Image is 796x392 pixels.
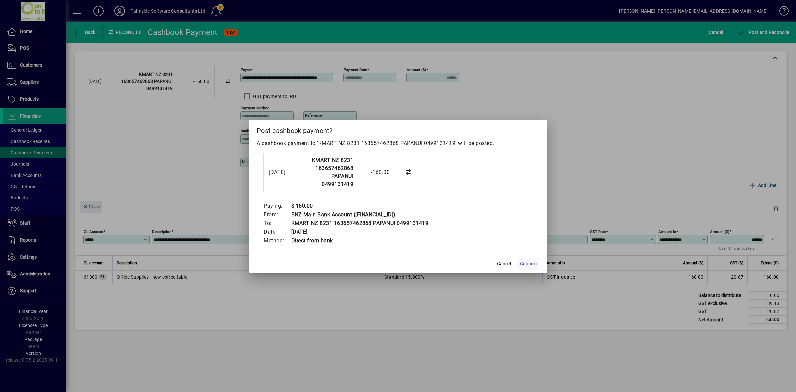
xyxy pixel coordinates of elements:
span: Cancel [497,260,511,267]
button: Cancel [494,258,515,270]
td: $ 160.00 [291,202,429,210]
td: Date: [263,228,291,236]
td: [DATE] [291,228,429,236]
td: Method: [263,236,291,245]
div: [DATE] [269,168,295,176]
td: From: [263,210,291,219]
button: Confirm [517,258,539,270]
h2: Post cashbook payment? [249,120,547,139]
td: To: [263,219,291,228]
strong: KMART NZ 8231 163657462868 PAPANUI 0499131419 [312,157,354,187]
p: A cashbook payment to 'KMART NZ 8231 163657462868 PAPANUI 0499131419' will be posted. [257,139,539,147]
span: Confirm [520,260,537,267]
div: -160.00 [357,168,390,176]
td: KMART NZ 8231 163657462868 PAPANUI 0499131419 [291,219,429,228]
td: Paying: [263,202,291,210]
td: Direct from bank [291,236,429,245]
td: BNZ Main Bank Account ([FINANCIAL_ID]) [291,210,429,219]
